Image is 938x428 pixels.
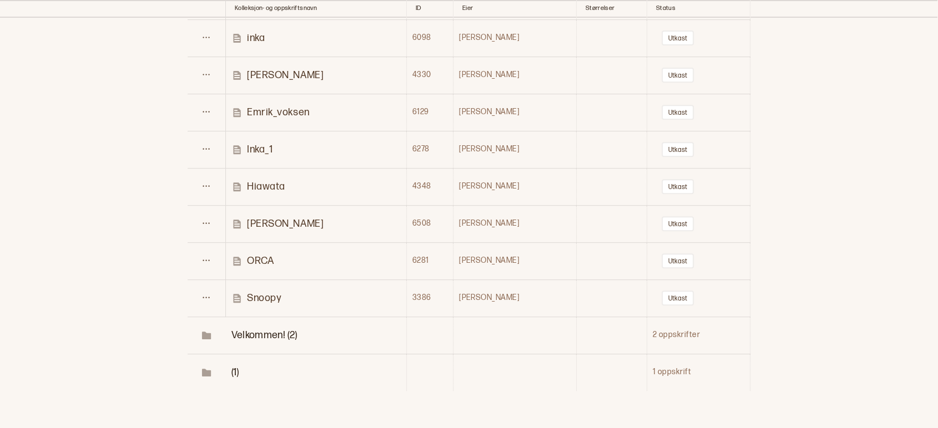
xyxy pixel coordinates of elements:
[406,19,453,57] td: 6098
[662,105,694,120] button: Utkast
[406,131,453,168] td: 6278
[247,143,273,156] p: Inka_1
[406,57,453,94] td: 4330
[231,329,297,341] span: Toggle Row Expanded
[453,168,576,205] td: [PERSON_NAME]
[662,142,694,157] button: Utkast
[453,279,576,317] td: [PERSON_NAME]
[662,179,694,194] button: Utkast
[406,94,453,131] td: 6129
[247,292,281,304] p: Snoopy
[647,354,750,391] td: 1 oppskrift
[453,19,576,57] td: [PERSON_NAME]
[188,330,225,341] span: Toggle Row Expanded
[231,292,406,304] a: Snoopy
[406,168,453,205] td: 4348
[231,69,406,81] a: [PERSON_NAME]
[247,217,324,230] p: [PERSON_NAME]
[662,30,694,45] button: Utkast
[453,131,576,168] td: [PERSON_NAME]
[247,32,265,44] p: inka
[188,367,225,378] span: Toggle Row Expanded
[231,106,406,119] a: Emrik_voksen
[231,366,239,378] span: Toggle Row Expanded
[453,205,576,242] td: [PERSON_NAME]
[247,69,324,81] p: [PERSON_NAME]
[231,180,406,193] a: Hiawata
[406,242,453,279] td: 6281
[662,68,694,83] button: Utkast
[453,242,576,279] td: [PERSON_NAME]
[247,254,274,267] p: ORCA
[231,254,406,267] a: ORCA
[231,32,406,44] a: inka
[247,106,309,119] p: Emrik_voksen
[647,317,750,354] td: 2 oppskrifter
[406,279,453,317] td: 3386
[247,180,285,193] p: Hiawata
[662,291,694,305] button: Utkast
[231,217,406,230] a: [PERSON_NAME]
[453,57,576,94] td: [PERSON_NAME]
[231,143,406,156] a: Inka_1
[406,205,453,242] td: 6508
[662,216,694,231] button: Utkast
[662,253,694,268] button: Utkast
[453,94,576,131] td: [PERSON_NAME]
